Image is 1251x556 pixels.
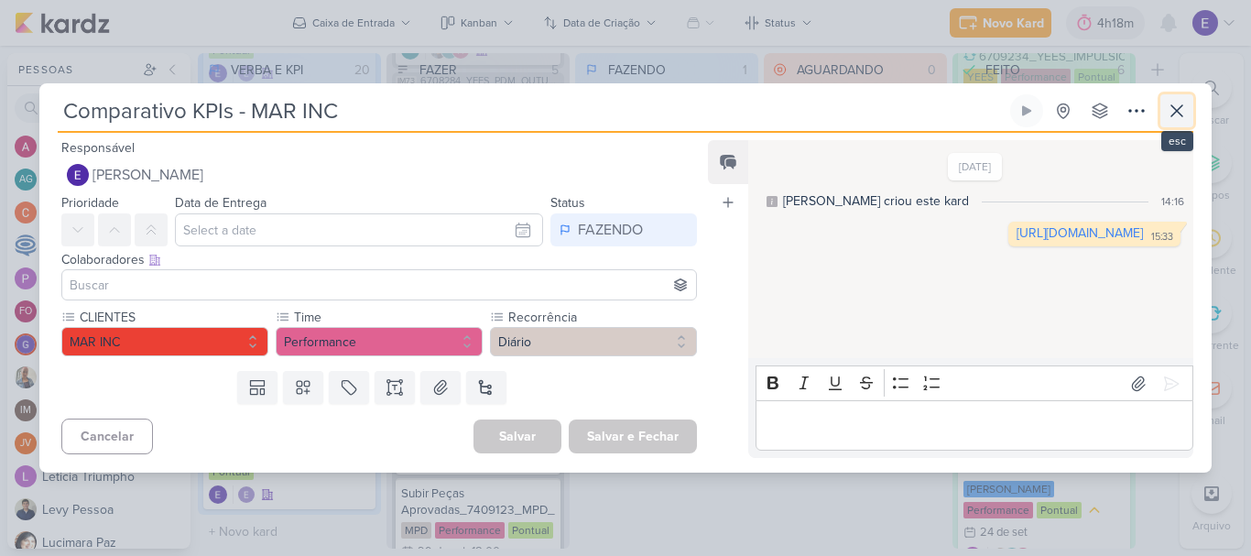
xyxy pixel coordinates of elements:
span: [PERSON_NAME] [92,164,203,186]
div: esc [1161,131,1193,151]
label: CLIENTES [78,308,268,327]
input: Kard Sem Título [58,94,1006,127]
label: Time [292,308,483,327]
button: Cancelar [61,419,153,454]
a: [URL][DOMAIN_NAME] [1017,225,1143,241]
button: Diário [490,327,697,356]
label: Responsável [61,140,135,156]
button: MAR INC [61,327,268,356]
div: 14:16 [1161,193,1184,210]
input: Select a date [175,213,543,246]
div: Colaboradores [61,250,697,269]
div: 15:33 [1151,230,1173,245]
button: Performance [276,327,483,356]
div: [PERSON_NAME] criou este kard [783,191,969,211]
div: Editor editing area: main [756,400,1193,451]
button: FAZENDO [550,213,697,246]
label: Status [550,195,585,211]
button: [PERSON_NAME] [61,158,697,191]
label: Prioridade [61,195,119,211]
div: Ligar relógio [1019,104,1034,118]
label: Data de Entrega [175,195,267,211]
img: Eduardo Quaresma [67,164,89,186]
label: Recorrência [506,308,697,327]
div: Editor toolbar [756,365,1193,401]
div: FAZENDO [578,219,643,241]
input: Buscar [66,274,692,296]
